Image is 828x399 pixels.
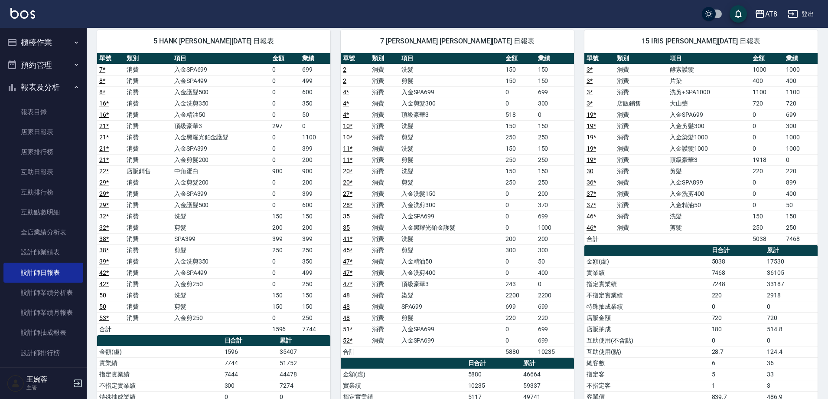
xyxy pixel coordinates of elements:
[536,109,574,120] td: 0
[3,122,83,142] a: 店家日報表
[751,5,781,23] button: AT8
[750,86,784,98] td: 1100
[615,64,668,75] td: 消費
[615,199,668,211] td: 消費
[668,165,750,177] td: 剪髮
[124,211,172,222] td: 消費
[172,256,270,267] td: 入金洗剪350
[270,120,300,132] td: 297
[3,76,83,99] button: 報表及分析
[503,256,535,267] td: 0
[503,86,535,98] td: 0
[7,375,24,392] img: Person
[750,120,784,132] td: 0
[584,256,710,267] td: 金額(虛)
[97,53,124,64] th: 單號
[584,233,615,244] td: 合計
[300,278,330,290] td: 250
[710,245,765,256] th: 日合計
[584,53,615,64] th: 單號
[3,182,83,202] a: 互助排行榜
[668,86,750,98] td: 洗剪+SPA1000
[399,233,504,244] td: 洗髮
[124,177,172,188] td: 消費
[615,177,668,188] td: 消費
[172,64,270,75] td: 入金SPA699
[668,98,750,109] td: 大山藥
[784,177,818,188] td: 899
[270,109,300,120] td: 0
[3,142,83,162] a: 店家排行榜
[503,222,535,233] td: 0
[370,165,399,177] td: 消費
[536,53,574,64] th: 業績
[503,199,535,211] td: 0
[784,188,818,199] td: 400
[300,188,330,199] td: 399
[270,290,300,301] td: 150
[784,120,818,132] td: 300
[615,53,668,64] th: 類別
[784,154,818,165] td: 0
[270,222,300,233] td: 200
[300,143,330,154] td: 399
[343,213,350,220] a: 35
[124,188,172,199] td: 消費
[584,278,710,290] td: 指定實業績
[536,165,574,177] td: 150
[503,267,535,278] td: 0
[270,75,300,86] td: 0
[300,233,330,244] td: 399
[399,64,504,75] td: 洗髮
[750,233,784,244] td: 5038
[124,120,172,132] td: 消費
[399,154,504,165] td: 剪髮
[300,75,330,86] td: 499
[270,154,300,165] td: 0
[784,143,818,154] td: 1000
[300,53,330,64] th: 業績
[503,132,535,143] td: 250
[750,154,784,165] td: 1918
[536,177,574,188] td: 250
[503,53,535,64] th: 金額
[172,222,270,233] td: 剪髮
[399,211,504,222] td: 入金SPA699
[124,199,172,211] td: 消費
[343,66,346,73] a: 2
[172,244,270,256] td: 剪髮
[536,188,574,199] td: 200
[668,75,750,86] td: 片染
[370,188,399,199] td: 消費
[124,278,172,290] td: 消費
[124,64,172,75] td: 消費
[399,177,504,188] td: 剪髮
[503,233,535,244] td: 200
[399,278,504,290] td: 頂級豪華3
[370,154,399,165] td: 消費
[26,384,71,392] p: 主管
[784,222,818,233] td: 250
[370,267,399,278] td: 消費
[399,256,504,267] td: 入金精油50
[300,290,330,301] td: 150
[3,31,83,54] button: 櫃檯作業
[730,5,747,23] button: save
[370,199,399,211] td: 消費
[343,314,350,321] a: 48
[399,199,504,211] td: 入金洗剪300
[270,211,300,222] td: 150
[765,9,777,20] div: AT8
[270,244,300,256] td: 250
[172,154,270,165] td: 入金剪髮200
[750,177,784,188] td: 0
[536,98,574,109] td: 300
[399,290,504,301] td: 染髮
[343,77,346,84] a: 2
[172,290,270,301] td: 洗髮
[668,53,750,64] th: 項目
[3,303,83,323] a: 設計師業績月報表
[399,109,504,120] td: 頂級豪華3
[668,177,750,188] td: 入金SPA899
[710,267,765,278] td: 7468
